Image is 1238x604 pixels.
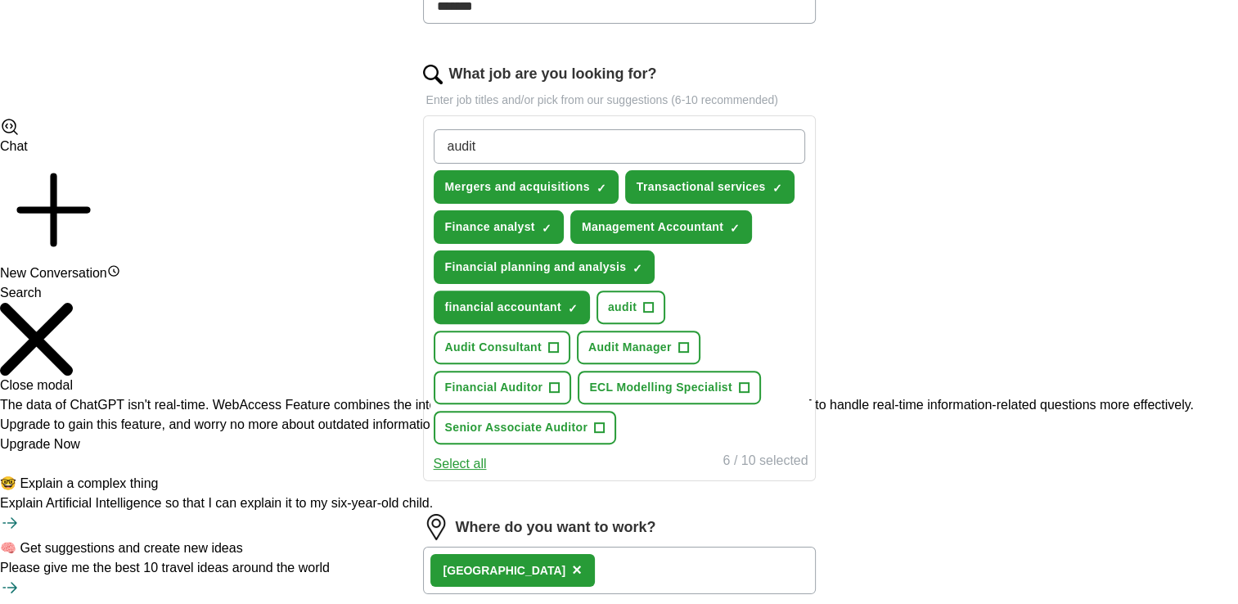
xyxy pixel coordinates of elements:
[434,331,570,364] button: Audit Consultant
[434,411,617,444] button: Senior Associate Auditor
[596,291,665,324] button: audit
[589,379,732,396] span: ECL Modelling Specialist
[445,419,588,436] span: Senior Associate Auditor
[625,170,795,204] button: Transactional services✓
[445,339,542,356] span: Audit Consultant
[578,371,761,404] button: ECL Modelling Specialist
[434,291,590,324] button: financial accountant✓
[434,129,805,164] input: Type a job title and press enter
[423,92,816,109] p: Enter job titles and/or pick from our suggestions (6-10 recommended)
[730,222,740,235] span: ✓
[445,178,590,196] span: Mergers and acquisitions
[572,561,582,579] span: ×
[423,514,449,540] img: location.png
[445,299,561,316] span: financial accountant
[434,170,619,204] button: Mergers and acquisitions✓
[637,178,766,196] span: Transactional services
[434,371,572,404] button: Financial Auditor
[577,331,700,364] button: Audit Manager
[588,339,672,356] span: Audit Manager
[568,302,578,315] span: ✓
[445,379,543,396] span: Financial Auditor
[582,219,723,236] span: Management Accountant
[570,210,752,244] button: Management Accountant✓
[772,182,782,195] span: ✓
[633,262,642,275] span: ✓
[596,182,606,195] span: ✓
[443,562,566,579] div: [GEOGRAPHIC_DATA]
[434,454,487,474] button: Select all
[434,210,564,244] button: Finance analyst✓
[456,516,656,539] label: Where do you want to work?
[572,558,582,583] button: ×
[423,65,443,84] img: search.png
[445,259,627,276] span: Financial planning and analysis
[434,250,655,284] button: Financial planning and analysis✓
[608,299,637,316] span: audit
[723,451,808,474] div: 6 / 10 selected
[445,219,535,236] span: Finance analyst
[449,63,657,85] label: What job are you looking for?
[542,222,551,235] span: ✓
